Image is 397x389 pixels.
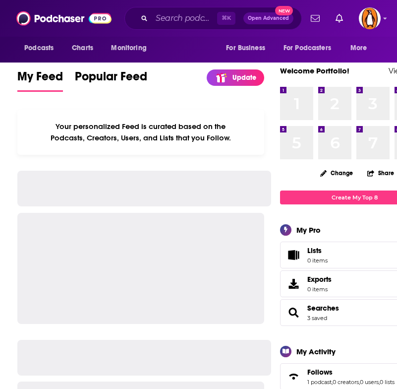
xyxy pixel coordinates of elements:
input: Search podcasts, credits, & more... [152,10,217,26]
span: For Business [226,41,265,55]
span: Open Advanced [248,16,289,21]
button: open menu [17,39,66,58]
button: Share [367,163,395,183]
p: Update [232,73,256,82]
span: New [275,6,293,15]
span: Lists [307,246,328,255]
a: 0 lists [380,379,395,386]
span: Lists [284,248,303,262]
div: Your personalized Feed is curated based on the Podcasts, Creators, Users, and Lists that you Follow. [17,110,264,155]
a: Charts [65,39,99,58]
span: 0 items [307,286,332,293]
span: Monitoring [111,41,146,55]
button: Change [314,167,359,179]
a: 1 podcast [307,379,332,386]
span: Charts [72,41,93,55]
span: Podcasts [24,41,54,55]
span: For Podcasters [284,41,331,55]
button: open menu [343,39,380,58]
button: Show profile menu [359,7,381,29]
a: Follows [307,368,395,377]
a: Popular Feed [75,69,147,92]
span: , [332,379,333,386]
a: Show notifications dropdown [307,10,324,27]
div: Search podcasts, credits, & more... [124,7,302,30]
img: User Profile [359,7,381,29]
span: , [379,379,380,386]
img: Podchaser - Follow, Share and Rate Podcasts [16,9,112,28]
span: Lists [307,246,322,255]
a: 3 saved [307,315,327,322]
a: Welcome Portfolio! [280,66,349,75]
a: Show notifications dropdown [332,10,347,27]
a: My Feed [17,69,63,92]
span: More [350,41,367,55]
span: Popular Feed [75,69,147,90]
span: Exports [307,275,332,284]
button: open menu [277,39,345,58]
div: My Activity [296,347,336,356]
a: Searches [307,304,339,313]
a: Searches [284,306,303,320]
span: 0 items [307,257,328,264]
button: open menu [104,39,159,58]
span: Exports [284,277,303,291]
a: Follows [284,370,303,384]
a: 0 users [360,379,379,386]
a: Update [207,69,264,86]
span: ⌘ K [217,12,235,25]
button: open menu [219,39,278,58]
button: Open AdvancedNew [243,12,293,24]
span: , [359,379,360,386]
a: 0 creators [333,379,359,386]
div: My Pro [296,225,321,235]
span: Follows [307,368,333,377]
span: My Feed [17,69,63,90]
span: Logged in as penguin_portfolio [359,7,381,29]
